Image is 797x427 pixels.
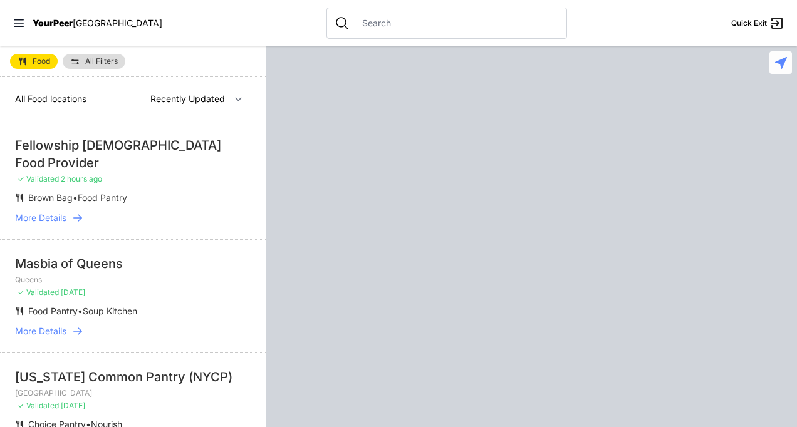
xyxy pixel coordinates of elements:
[78,306,83,316] span: •
[63,54,125,69] a: All Filters
[731,18,767,28] span: Quick Exit
[83,306,137,316] span: Soup Kitchen
[15,212,251,224] a: More Details
[18,401,59,410] span: ✓ Validated
[73,18,162,28] span: [GEOGRAPHIC_DATA]
[355,17,559,29] input: Search
[18,174,59,183] span: ✓ Validated
[78,192,127,203] span: Food Pantry
[15,388,251,398] p: [GEOGRAPHIC_DATA]
[73,192,78,203] span: •
[15,325,251,337] a: More Details
[15,325,66,337] span: More Details
[15,255,251,272] div: Masbia of Queens
[28,192,73,203] span: Brown Bag
[33,58,50,65] span: Food
[28,306,78,316] span: Food Pantry
[15,136,251,172] div: Fellowship [DEMOGRAPHIC_DATA] Food Provider
[61,287,85,297] span: [DATE]
[61,174,102,183] span: 2 hours ago
[15,368,251,386] div: [US_STATE] Common Pantry (NYCP)
[15,275,251,285] p: Queens
[731,16,784,31] a: Quick Exit
[85,58,118,65] span: All Filters
[33,19,162,27] a: YourPeer[GEOGRAPHIC_DATA]
[15,212,66,224] span: More Details
[18,287,59,297] span: ✓ Validated
[33,18,73,28] span: YourPeer
[15,93,86,104] span: All Food locations
[61,401,85,410] span: [DATE]
[10,54,58,69] a: Food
